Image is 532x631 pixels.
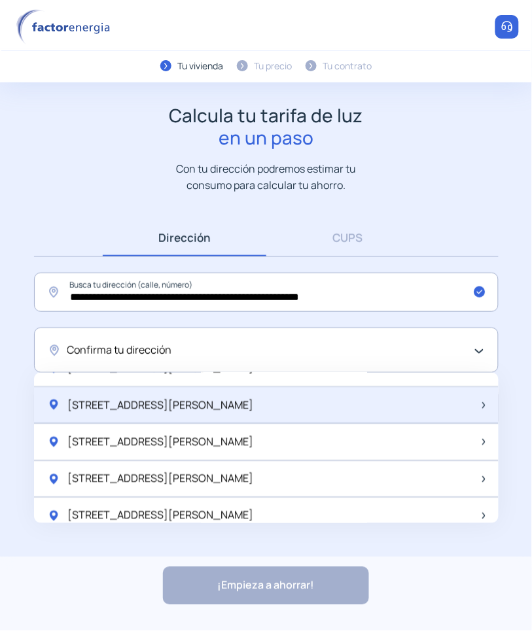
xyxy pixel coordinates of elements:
[178,59,224,73] div: Tu vivienda
[482,439,486,445] img: arrow-next-item.svg
[68,471,254,488] span: [STREET_ADDRESS][PERSON_NAME]
[163,161,369,193] p: Con tu dirección podremos estimar tu consumo para calcular tu ahorro.
[323,59,372,73] div: Tu contrato
[67,342,172,359] span: Confirma tu dirección
[169,105,363,148] h1: Calcula tu tarifa de luz
[103,219,266,256] a: Dirección
[47,435,60,449] img: location-pin-green.svg
[482,513,486,519] img: arrow-next-item.svg
[47,509,60,522] img: location-pin-green.svg
[266,219,430,256] a: CUPS
[68,397,254,414] span: [STREET_ADDRESS][PERSON_NAME]
[169,127,363,149] span: en un paso
[47,398,60,411] img: location-pin-green.svg
[255,59,293,73] div: Tu precio
[68,434,254,451] span: [STREET_ADDRESS][PERSON_NAME]
[501,20,514,33] img: llamar
[47,473,60,486] img: location-pin-green.svg
[482,476,486,483] img: arrow-next-item.svg
[482,402,486,409] img: arrow-next-item.svg
[68,507,254,524] span: [STREET_ADDRESS][PERSON_NAME]
[13,9,118,45] img: logo factor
